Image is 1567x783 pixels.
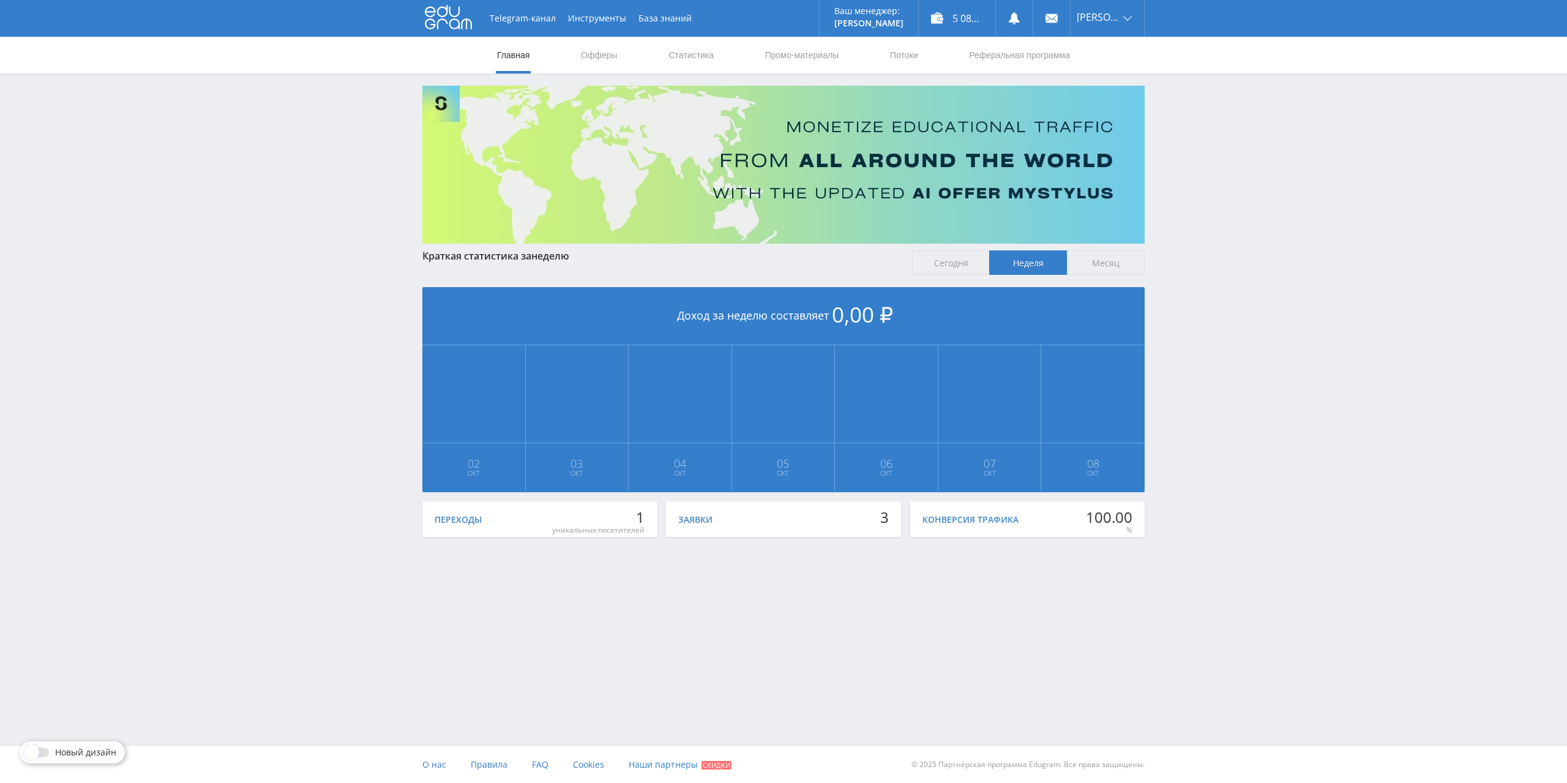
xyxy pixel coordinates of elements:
[532,746,548,783] a: FAQ
[580,37,619,73] a: Офферы
[629,746,731,783] a: Наши партнеры Скидки
[552,525,645,535] div: уникальных посетителей
[912,250,990,275] span: Сегодня
[532,759,548,770] span: FAQ
[764,37,840,73] a: Промо-материалы
[435,515,482,525] div: Переходы
[629,759,698,770] span: Наши партнеры
[1086,525,1132,535] div: %
[496,37,531,73] a: Главная
[889,37,919,73] a: Потоки
[422,287,1145,345] div: Доход за неделю составляет
[423,459,525,468] span: 02
[678,515,712,525] div: Заявки
[531,249,569,263] span: неделю
[573,759,604,770] span: Cookies
[922,515,1019,525] div: Конверсия трафика
[880,509,889,526] div: 3
[471,759,507,770] span: Правила
[836,468,937,478] span: Окт
[667,37,715,73] a: Статистика
[836,459,937,468] span: 06
[552,509,645,526] div: 1
[1077,12,1120,22] span: [PERSON_NAME]
[422,250,900,261] div: Краткая статистика за
[701,761,731,770] span: Скидки
[526,468,628,478] span: Окт
[733,468,834,478] span: Окт
[1042,468,1144,478] span: Окт
[834,6,903,16] p: Ваш менеджер:
[573,746,604,783] a: Cookies
[733,459,834,468] span: 05
[423,468,525,478] span: Окт
[790,746,1145,783] div: © 2025 Партнёрская программа Edugram. Все права защищены.
[1042,459,1144,468] span: 08
[834,18,903,28] p: [PERSON_NAME]
[832,300,893,329] span: 0,00 ₽
[939,468,1041,478] span: Окт
[939,459,1041,468] span: 07
[989,250,1067,275] span: Неделя
[629,459,731,468] span: 04
[422,746,446,783] a: О нас
[629,468,731,478] span: Окт
[422,759,446,770] span: О нас
[1086,509,1132,526] div: 100.00
[55,747,116,757] span: Новый дизайн
[968,37,1071,73] a: Реферальная программа
[1067,250,1145,275] span: Месяц
[526,459,628,468] span: 03
[471,746,507,783] a: Правила
[422,86,1145,244] img: Banner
